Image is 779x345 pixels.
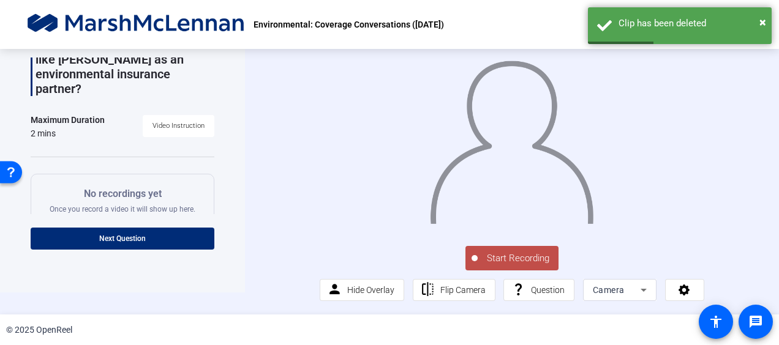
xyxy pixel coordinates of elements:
div: Once you record a video it will show up here. [50,187,195,214]
span: Hide Overlay [347,285,394,295]
span: Video Instruction [152,117,205,135]
div: Clip has been deleted [619,17,762,31]
button: Close [759,13,766,31]
p: No recordings yet [50,187,195,201]
mat-icon: message [748,314,763,329]
span: Question [531,285,565,295]
img: overlay [429,51,595,223]
span: Camera [593,285,625,295]
button: Hide Overlay [320,279,404,301]
mat-icon: flip [420,282,435,297]
span: × [759,15,766,29]
div: © 2025 OpenReel [6,324,72,336]
div: 2 mins [31,127,105,139]
button: Question [503,279,574,301]
div: Maximum Duration [31,113,105,127]
p: What is the value of using a managing general agent (MGA) like [PERSON_NAME] as an environmental ... [36,23,214,96]
button: Flip Camera [413,279,495,301]
button: Next Question [31,228,214,250]
span: Start Recording [478,251,559,265]
span: Flip Camera [440,285,486,295]
span: Next Question [99,234,146,243]
mat-icon: accessibility [709,314,723,329]
p: Environmental: Coverage Conversations ([DATE]) [254,17,444,32]
mat-icon: person [327,282,342,297]
mat-icon: question_mark [511,282,526,297]
img: OpenReel logo [24,12,247,37]
button: Video Instruction [143,115,214,137]
button: Start Recording [465,246,559,270]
